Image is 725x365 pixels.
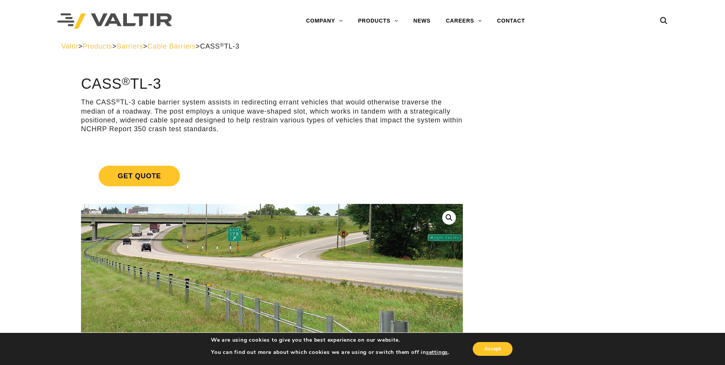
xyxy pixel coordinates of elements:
[298,13,350,29] a: COMPANY
[473,342,513,356] button: Accept
[148,42,196,50] a: Cable Barriers
[116,98,120,104] sup: ®
[426,349,448,356] button: settings
[438,13,490,29] a: CAREERS
[122,75,130,87] sup: ®
[99,166,180,186] span: Get Quote
[220,42,224,48] sup: ®
[490,13,533,29] a: CONTACT
[81,98,463,134] p: The CASS TL-3 cable barrier system assists in redirecting errant vehicles that would otherwise tr...
[200,42,239,50] span: CASS TL-3
[350,13,406,29] a: PRODUCTS
[62,42,78,50] a: Valtir
[62,42,664,51] div: > > > >
[211,337,449,344] p: We are using cookies to give you the best experience on our website.
[57,13,172,29] img: Valtir
[406,13,438,29] a: NEWS
[211,349,449,356] p: You can find out more about which cookies we are using or switch them off in .
[117,42,143,50] a: Barriers
[81,156,463,196] a: Get Quote
[83,42,112,50] a: Products
[81,76,463,92] h1: CASS TL-3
